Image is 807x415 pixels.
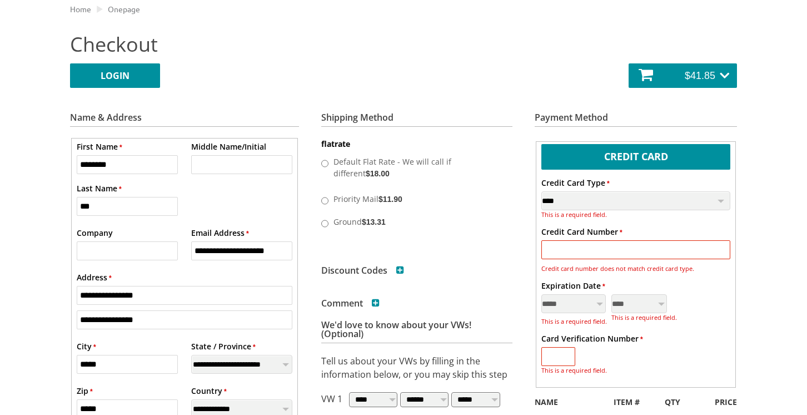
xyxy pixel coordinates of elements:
[541,177,610,189] label: Credit Card Type
[70,31,737,58] h2: Checkout
[541,333,643,344] label: Card Verification Number
[321,354,512,381] p: Tell us about your VWs by filling in the information below, or you may skip this step
[321,139,512,150] dt: flatrate
[541,264,731,273] div: Credit card number does not match credit card type.
[191,141,266,152] label: Middle Name/Initial
[331,190,500,207] label: Priority Mail
[108,4,140,14] a: Onepage
[541,366,607,375] div: This is a required field.
[191,385,227,397] label: Country
[77,271,112,283] label: Address
[191,227,249,239] label: Email Address
[599,396,654,408] div: ITEM #
[321,299,380,308] h3: Comment
[541,226,622,238] label: Credit Card Number
[654,396,691,408] div: QTY
[611,313,677,322] div: This is a required field.
[70,4,91,14] a: Home
[331,213,500,230] label: Ground
[541,317,609,326] div: This is a required field.
[690,396,745,408] div: PRICE
[321,392,342,412] p: VW 1
[77,141,122,152] label: First Name
[378,195,402,204] span: $11.90
[77,182,122,194] label: Last Name
[685,70,715,81] span: $41.85
[321,266,404,275] h3: Discount Codes
[77,385,93,397] label: Zip
[191,340,256,352] label: State / Province
[70,113,299,127] h3: Name & Address
[535,113,737,127] h3: Payment Method
[321,320,512,343] h3: We'd love to know about your VWs! (Optional)
[362,218,386,226] span: $13.31
[77,340,96,352] label: City
[541,210,731,219] div: This is a required field.
[541,144,731,167] label: Credit Card
[366,169,390,178] span: $18.00
[331,152,500,181] label: Default Flat Rate - We will call if different
[70,63,160,88] a: LOGIN
[77,227,113,239] label: Company
[321,113,512,127] h3: Shipping Method
[541,280,605,292] label: Expiration Date
[526,396,599,408] div: NAME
